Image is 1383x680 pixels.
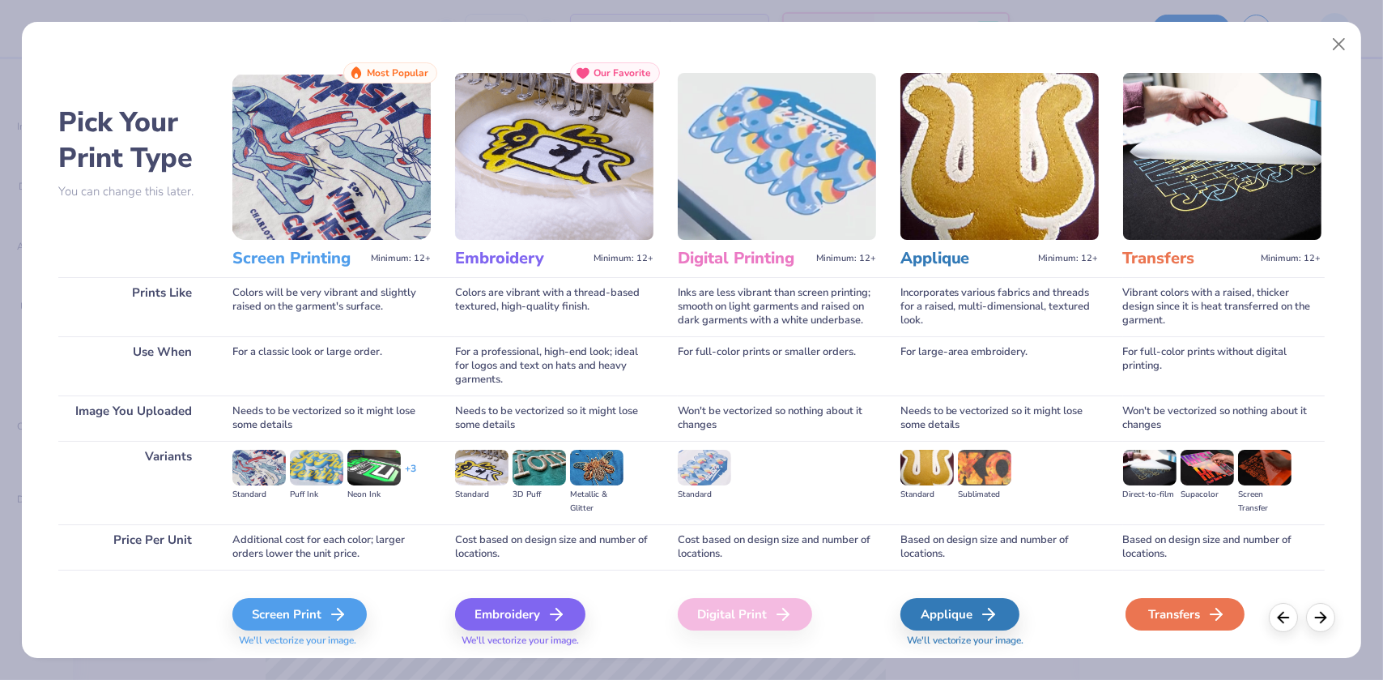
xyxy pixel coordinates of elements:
div: Metallic & Glitter [570,488,623,515]
div: Inks are less vibrant than screen printing; smooth on light garments and raised on dark garments ... [678,277,876,336]
span: Minimum: 12+ [1039,253,1099,264]
img: Standard [678,450,731,485]
div: Cost based on design size and number of locations. [455,524,653,570]
h3: Transfers [1123,248,1255,269]
img: Embroidery [455,73,653,240]
div: Applique [900,598,1019,631]
div: Standard [678,488,731,502]
div: Needs to be vectorized so it might lose some details [455,396,653,441]
div: 3D Puff [513,488,566,502]
div: Image You Uploaded [58,396,208,441]
div: Sublimated [958,488,1011,502]
div: Won't be vectorized so nothing about it changes [678,396,876,441]
div: Standard [900,488,954,502]
div: Colors will be very vibrant and slightly raised on the garment's surface. [232,277,431,336]
p: You can change this later. [58,185,208,199]
h3: Digital Printing [678,248,810,269]
div: Direct-to-film [1123,488,1177,502]
img: Supacolor [1181,450,1234,485]
div: Needs to be vectorized so it might lose some details [900,396,1099,441]
img: Sublimated [958,450,1011,485]
div: For full-color prints without digital printing. [1123,336,1321,396]
div: Screen Transfer [1238,488,1292,515]
div: Price Per Unit [58,524,208,570]
span: Minimum: 12+ [371,253,431,264]
img: Metallic & Glitter [570,450,623,485]
span: We'll vectorize your image. [455,634,653,648]
div: Incorporates various fabrics and threads for a raised, multi-dimensional, textured look. [900,277,1099,336]
span: Our Favorite [594,67,651,79]
span: We'll vectorize your image. [900,634,1099,648]
div: Screen Print [232,598,367,631]
div: Digital Print [678,598,812,631]
div: Standard [232,488,286,502]
button: Close [1324,29,1355,60]
img: Digital Printing [678,73,876,240]
div: For large-area embroidery. [900,336,1099,396]
div: Won't be vectorized so nothing about it changes [1123,396,1321,441]
img: Screen Printing [232,73,431,240]
div: Use When [58,336,208,396]
h3: Embroidery [455,248,587,269]
img: Standard [900,450,954,485]
div: For a classic look or large order. [232,336,431,396]
div: Cost based on design size and number of locations. [678,524,876,570]
div: Supacolor [1181,488,1234,502]
h3: Applique [900,248,1032,269]
img: Neon Ink [347,450,401,485]
div: For a professional, high-end look; ideal for logos and text on hats and heavy garments. [455,336,653,396]
div: Embroidery [455,598,585,631]
div: Neon Ink [347,488,401,502]
div: Transfers [1126,598,1245,631]
div: Standard [455,488,509,502]
img: 3D Puff [513,450,566,485]
div: Based on design size and number of locations. [1123,524,1321,570]
span: Most Popular [367,67,428,79]
h2: Pick Your Print Type [58,105,208,176]
div: Vibrant colors with a raised, thicker design since it is heat transferred on the garment. [1123,277,1321,336]
div: Colors are vibrant with a thread-based textured, high-quality finish. [455,277,653,336]
div: Puff Ink [290,488,343,502]
img: Screen Transfer [1238,450,1292,485]
h3: Screen Printing [232,248,364,269]
div: Needs to be vectorized so it might lose some details [232,396,431,441]
img: Transfers [1123,73,1321,240]
span: Minimum: 12+ [1262,253,1321,264]
img: Puff Ink [290,450,343,485]
div: Variants [58,441,208,524]
div: Based on design size and number of locations. [900,524,1099,570]
img: Standard [232,450,286,485]
div: Additional cost for each color; larger orders lower the unit price. [232,524,431,570]
img: Direct-to-film [1123,450,1177,485]
img: Standard [455,450,509,485]
div: Prints Like [58,277,208,336]
span: Minimum: 12+ [816,253,876,264]
span: Minimum: 12+ [594,253,653,264]
img: Applique [900,73,1099,240]
div: + 3 [405,462,416,490]
span: We'll vectorize your image. [232,634,431,648]
div: For full-color prints or smaller orders. [678,336,876,396]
